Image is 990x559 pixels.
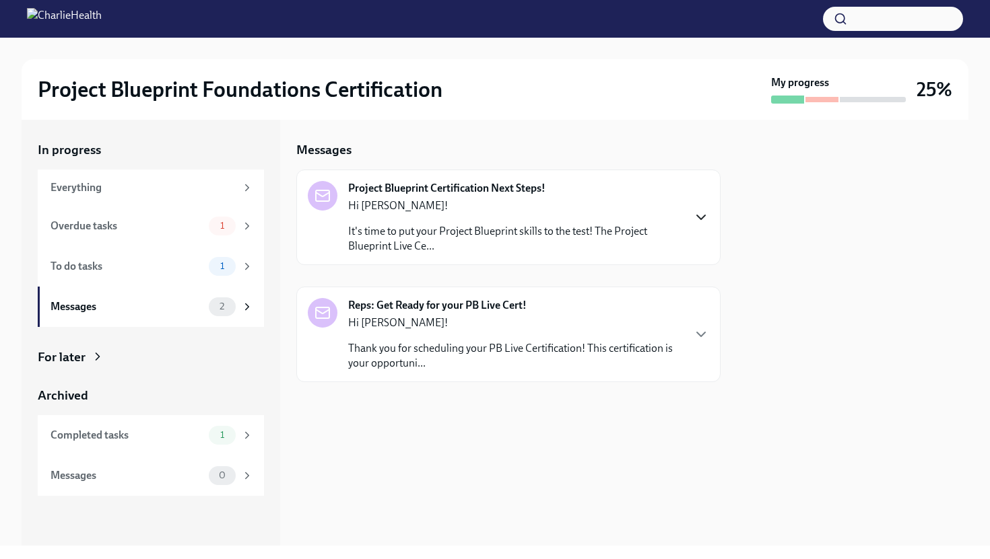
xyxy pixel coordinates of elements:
h2: Project Blueprint Foundations Certification [38,76,442,103]
div: Messages [51,468,203,483]
strong: Reps: Get Ready for your PB Live Cert! [348,298,527,313]
span: 0 [211,470,234,480]
span: 1 [212,430,232,440]
div: For later [38,348,86,366]
strong: Project Blueprint Certification Next Steps! [348,181,546,196]
span: 2 [211,301,232,311]
a: For later [38,348,264,366]
div: To do tasks [51,259,203,274]
p: Hi [PERSON_NAME]! [348,315,682,330]
div: Everything [51,180,236,195]
a: Messages0 [38,455,264,496]
div: Overdue tasks [51,219,203,233]
a: Messages2 [38,287,264,327]
div: Completed tasks [51,428,203,443]
a: Overdue tasks1 [38,206,264,246]
img: CharlieHealth [27,8,102,30]
h5: Messages [296,141,352,159]
div: Messages [51,299,203,314]
a: To do tasks1 [38,246,264,287]
p: Hi [PERSON_NAME]! [348,198,682,213]
a: In progress [38,141,264,159]
a: Everything [38,170,264,206]
p: It's time to put your Project Blueprint skills to the test! The Project Blueprint Live Ce... [348,224,682,254]
a: Completed tasks1 [38,415,264,455]
strong: My progress [771,75,829,90]
h3: 25% [917,77,952,102]
span: 1 [212,261,232,271]
p: Thank you for scheduling your PB Live Certification! This certification is your opportuni... [348,341,682,371]
a: Archived [38,387,264,404]
span: 1 [212,221,232,231]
